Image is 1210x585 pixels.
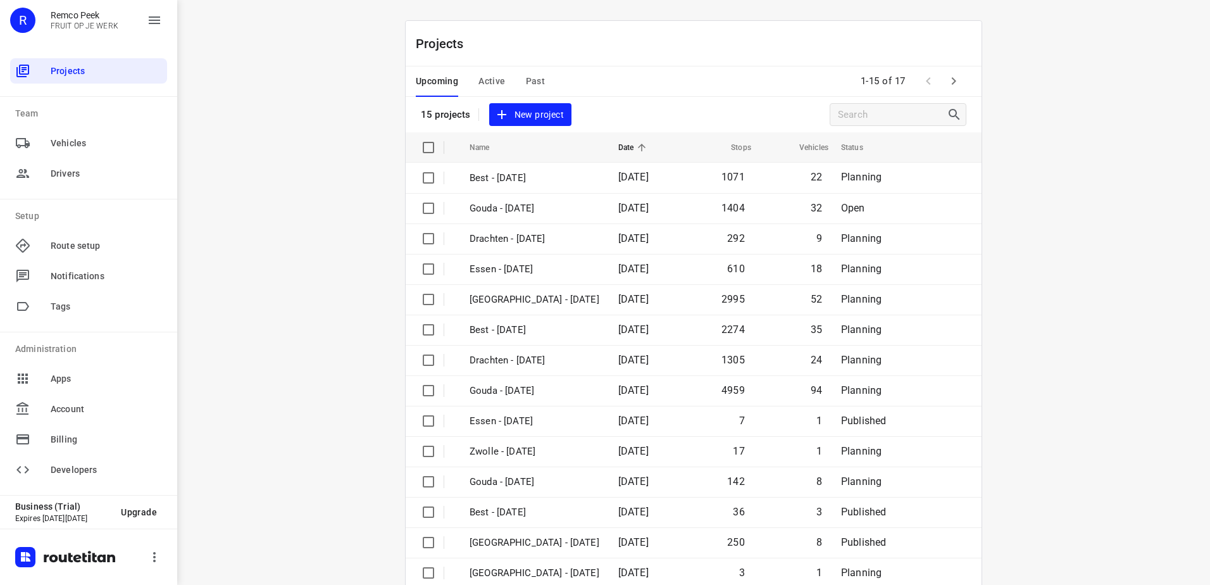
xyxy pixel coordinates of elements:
[618,171,649,183] span: [DATE]
[51,403,162,416] span: Account
[721,384,745,396] span: 4959
[618,232,649,244] span: [DATE]
[421,109,471,120] p: 15 projects
[51,167,162,180] span: Drivers
[618,354,649,366] span: [DATE]
[618,567,649,579] span: [DATE]
[618,140,651,155] span: Date
[15,107,167,120] p: Team
[10,8,35,33] div: R
[811,263,822,275] span: 18
[416,73,458,89] span: Upcoming
[51,22,118,30] p: FRUIT OP JE WERK
[51,300,162,313] span: Tags
[947,107,966,122] div: Search
[618,293,649,305] span: [DATE]
[721,171,745,183] span: 1071
[470,414,599,429] p: Essen - Friday
[733,506,744,518] span: 36
[816,506,822,518] span: 3
[51,433,162,446] span: Billing
[15,501,111,512] p: Business (Trial)
[811,171,822,183] span: 22
[816,567,822,579] span: 1
[51,65,162,78] span: Projects
[10,161,167,186] div: Drivers
[841,567,882,579] span: Planning
[841,293,882,305] span: Planning
[51,270,162,283] span: Notifications
[727,536,745,548] span: 250
[618,506,649,518] span: [DATE]
[121,507,157,517] span: Upgrade
[470,566,599,581] p: Antwerpen - Thursday
[714,140,751,155] span: Stops
[816,232,822,244] span: 9
[618,324,649,336] span: [DATE]
[10,233,167,258] div: Route setup
[618,384,649,396] span: [DATE]
[10,263,167,289] div: Notifications
[721,202,745,214] span: 1404
[739,567,745,579] span: 3
[470,475,599,489] p: Gouda - Friday
[618,263,649,275] span: [DATE]
[10,130,167,156] div: Vehicles
[10,366,167,391] div: Apps
[51,137,162,150] span: Vehicles
[489,103,571,127] button: New project
[841,202,865,214] span: Open
[10,294,167,319] div: Tags
[497,107,564,123] span: New project
[838,105,947,125] input: Search projects
[811,354,822,366] span: 24
[470,353,599,368] p: Drachten - Monday
[470,262,599,277] p: Essen - Monday
[478,73,505,89] span: Active
[618,445,649,457] span: [DATE]
[841,171,882,183] span: Planning
[941,68,966,94] span: Next Page
[916,68,941,94] span: Previous Page
[416,34,474,53] p: Projects
[811,384,822,396] span: 94
[618,475,649,487] span: [DATE]
[721,324,745,336] span: 2274
[816,415,822,427] span: 1
[721,354,745,366] span: 1305
[10,457,167,482] div: Developers
[51,239,162,253] span: Route setup
[841,506,887,518] span: Published
[727,232,745,244] span: 292
[470,232,599,246] p: Drachten - Tuesday
[15,343,167,356] p: Administration
[15,210,167,223] p: Setup
[841,354,882,366] span: Planning
[618,415,649,427] span: [DATE]
[816,536,822,548] span: 8
[841,232,882,244] span: Planning
[841,140,880,155] span: Status
[816,445,822,457] span: 1
[111,501,167,524] button: Upgrade
[470,444,599,459] p: Zwolle - Friday
[470,171,599,186] p: Best - Wednesday
[470,323,599,337] p: Best - Monday
[618,202,649,214] span: [DATE]
[811,324,822,336] span: 35
[783,140,828,155] span: Vehicles
[470,505,599,520] p: Best - Friday
[526,73,546,89] span: Past
[51,372,162,386] span: Apps
[811,202,822,214] span: 32
[856,68,911,95] span: 1-15 of 17
[816,475,822,487] span: 8
[470,536,599,550] p: Zwolle - Thursday
[841,475,882,487] span: Planning
[470,292,599,307] p: Zwolle - Monday
[733,445,744,457] span: 17
[811,293,822,305] span: 52
[470,201,599,216] p: Gouda - Tuesday
[618,536,649,548] span: [DATE]
[739,415,745,427] span: 7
